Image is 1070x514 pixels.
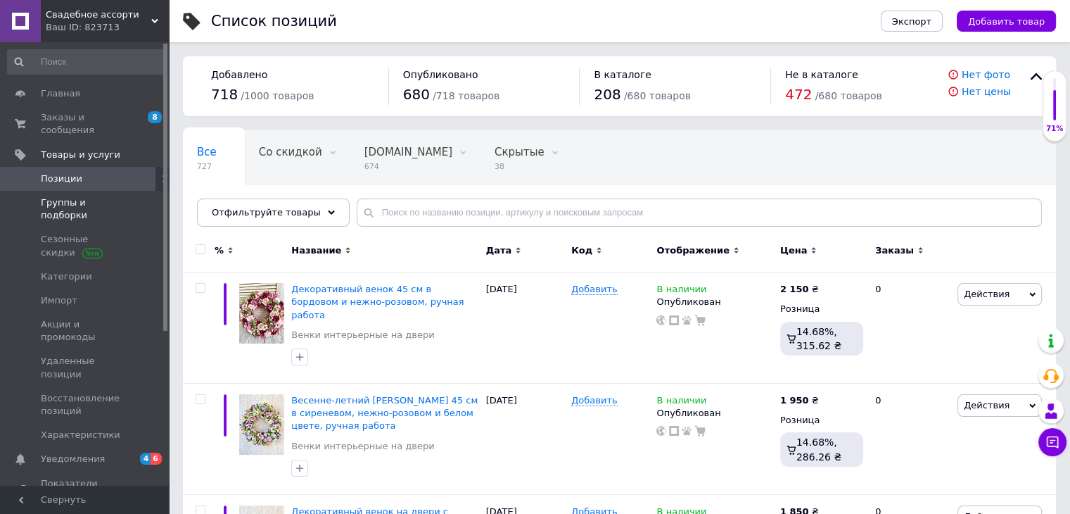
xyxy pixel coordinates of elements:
span: Дата [486,244,512,257]
span: Сезонные скидки [41,233,130,258]
img: Весенне-летний венок 45 см в сиреневом, нежно-розовом и белом цвете, ручная работа [239,394,284,455]
div: Розница [780,303,863,315]
span: Название [291,244,341,257]
div: 71% [1043,124,1066,134]
span: / 680 товаров [815,90,881,101]
span: 14.68%, 315.62 ₴ [796,326,841,351]
div: ₴ [780,394,819,407]
span: 38 [495,161,544,172]
span: Все [197,146,217,158]
button: Экспорт [881,11,943,32]
span: Цена [780,244,808,257]
span: Показатели работы компании [41,477,130,503]
span: 6 [151,453,162,465]
span: 208 [594,86,620,103]
span: Импорт [41,294,77,307]
div: Список позиций [211,14,337,29]
span: Добавить [571,395,617,406]
span: / 718 товаров [433,90,499,101]
div: Опубликован [656,407,772,420]
b: 2 150 [780,284,809,294]
span: Заказы и сообщения [41,111,130,137]
span: Категории [41,270,92,283]
a: Весенне-летний [PERSON_NAME] 45 см в сиреневом, нежно-розовом и белом цвете, ручная работа [291,395,478,431]
span: 8 [148,111,162,123]
span: Опубликованные [197,199,293,212]
div: [DATE] [483,272,568,384]
span: Скрытые [495,146,544,158]
span: 674 [364,161,452,172]
a: Венки интерьерные на двери [291,329,434,341]
span: Заказы [875,244,914,257]
a: Нет цены [962,86,1011,97]
span: Со скидкой [259,146,322,158]
span: [DOMAIN_NAME] [364,146,452,158]
div: 0 [867,384,954,495]
span: 718 [211,86,238,103]
span: 727 [197,161,217,172]
span: Удаленные позиции [41,355,130,380]
a: Декоративный венок 45 см в бордовом и нежно-розовом, ручная работа [291,284,464,320]
span: Опубликовано [403,69,478,80]
span: Характеристики [41,429,120,441]
span: В наличии [656,284,706,299]
input: Поиск по названию позиции, артикулу и поисковым запросам [357,199,1042,227]
span: В наличии [656,395,706,410]
span: Группы и подборки [41,196,130,222]
button: Добавить товар [957,11,1056,32]
span: 14.68%, 286.26 ₴ [796,437,841,462]
span: Действия [964,289,1010,299]
span: В каталоге [594,69,651,80]
span: Восстановление позиций [41,392,130,418]
span: 680 [403,86,430,103]
img: Декоративный венок 45 см в бордовом и нежно-розовом, ручная работа [239,283,284,344]
span: Свадебное ассорти [46,8,151,21]
span: Акции и промокоды [41,318,130,344]
span: % [215,244,224,257]
div: Ваш ID: 823713 [46,21,169,34]
span: Код [571,244,592,257]
div: [DATE] [483,384,568,495]
span: Отфильтруйте товары [212,207,321,218]
b: 1 950 [780,395,809,406]
span: Главная [41,87,80,100]
div: ₴ [780,283,819,296]
button: Чат с покупателем [1038,428,1066,456]
input: Поиск [7,49,166,75]
span: Добавлено [211,69,267,80]
div: 0 [867,272,954,384]
span: Уведомления [41,453,105,465]
span: Добавить товар [968,16,1045,27]
a: Венки интерьерные на двери [291,440,434,453]
span: 472 [785,86,812,103]
span: / 1000 товаров [241,90,314,101]
a: Нет фото [962,69,1010,80]
span: / 680 товаров [624,90,691,101]
span: Товары и услуги [41,149,120,161]
span: Действия [964,400,1010,410]
span: 4 [140,453,151,465]
span: Экспорт [892,16,931,27]
div: Розница [780,414,863,427]
div: Опубликован [656,296,772,308]
span: Позиции [41,173,82,185]
span: Не в каталоге [785,69,858,80]
span: Отображение [656,244,729,257]
span: Добавить [571,284,617,295]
